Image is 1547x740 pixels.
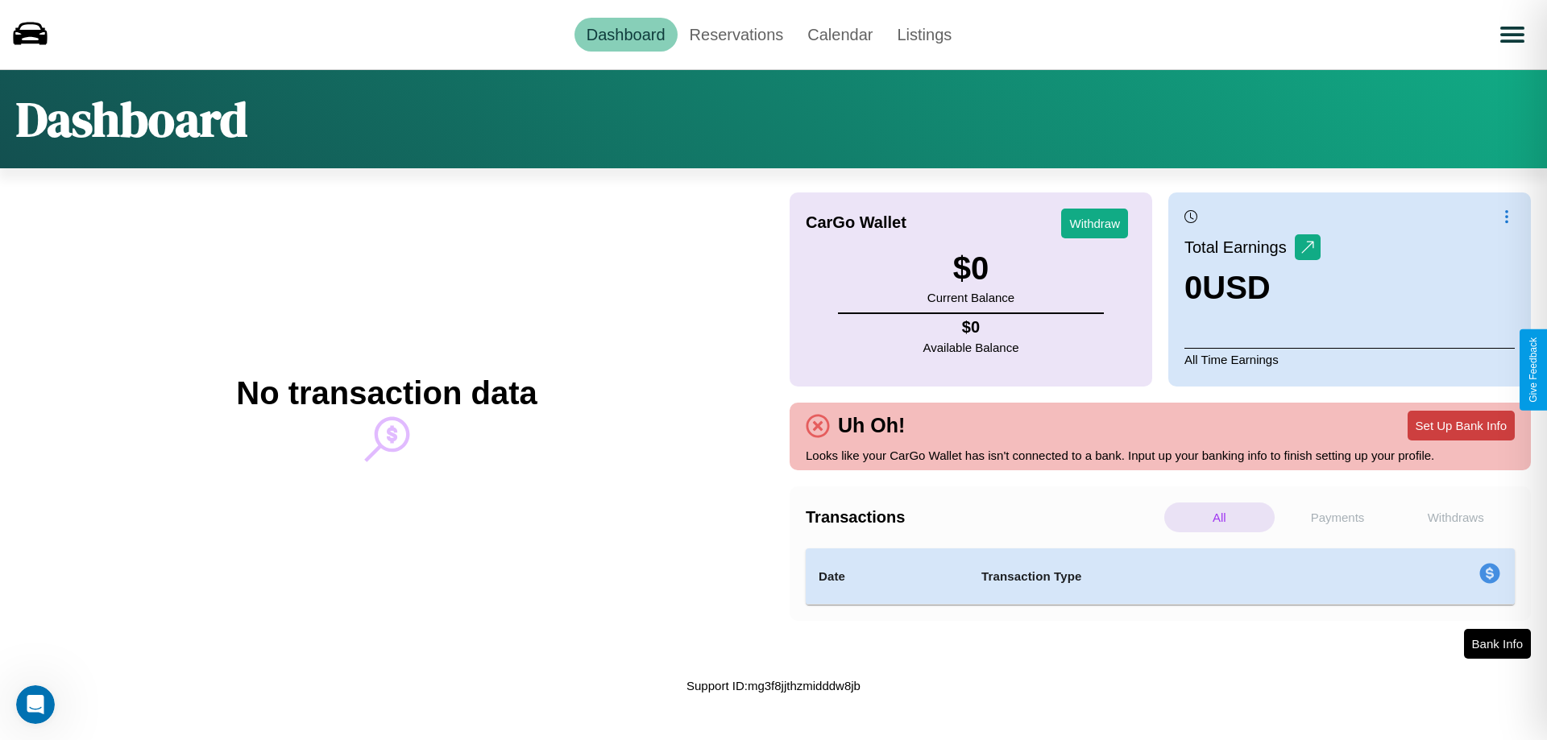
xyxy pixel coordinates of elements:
[236,375,537,411] h2: No transaction data
[830,414,913,437] h4: Uh Oh!
[923,318,1019,337] h4: $ 0
[574,18,678,52] a: Dashboard
[806,444,1515,466] p: Looks like your CarGo Wallet has isn't connected to a bank. Input up your banking info to finish ...
[16,86,247,152] h1: Dashboard
[1400,502,1511,532] p: Withdraws
[1184,233,1295,262] p: Total Earnings
[885,18,964,52] a: Listings
[1490,12,1535,57] button: Open menu
[1184,270,1321,306] h3: 0 USD
[1164,502,1275,532] p: All
[819,567,956,586] h4: Date
[806,508,1160,527] h4: Transactions
[1464,629,1531,659] button: Bank Info
[806,213,906,232] h4: CarGo Wallet
[806,548,1515,605] table: simple table
[16,685,55,724] iframe: Intercom live chat
[686,675,861,697] p: Support ID: mg3f8jjthzmidddw8jb
[1528,337,1539,403] div: Give Feedback
[1283,502,1393,532] p: Payments
[981,567,1347,586] h4: Transaction Type
[927,250,1014,287] h3: $ 0
[927,287,1014,308] p: Current Balance
[795,18,885,52] a: Calendar
[923,337,1019,358] p: Available Balance
[678,18,796,52] a: Reservations
[1061,209,1128,238] button: Withdraw
[1408,411,1515,440] button: Set Up Bank Info
[1184,348,1515,370] p: All Time Earnings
